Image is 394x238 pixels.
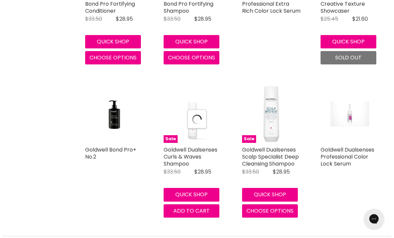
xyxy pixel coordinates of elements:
[242,168,259,176] span: $33.50
[164,168,181,176] span: $33.50
[321,35,376,49] button: Quick shop
[164,188,219,202] button: Quick shop
[321,146,374,168] a: Goldwell Dualsenses Professional Color Lock Serum
[242,85,301,143] img: Goldwell Dualsenses Scalp Specialist Deep Cleansing Shampoo
[173,207,210,215] span: Add to cart
[361,207,387,231] iframe: Gorgias live chat messenger
[321,51,376,65] button: Sold out
[85,85,144,143] a: Goldwell Bond Pro+ No.2
[168,54,215,62] span: Choose options
[164,85,222,143] img: Goldwell Dualsenses Curls & Waves Shampoo
[85,35,141,49] button: Quick shop
[242,188,298,202] button: Quick shop
[352,15,368,23] span: $21.60
[242,205,298,218] button: Choose options
[246,207,293,215] span: Choose options
[321,15,338,23] span: $25.45
[89,54,137,62] span: Choose options
[194,168,211,176] span: $28.95
[116,15,133,23] span: $28.95
[321,85,379,143] a: Goldwell Dualsenses Professional Color Lock Serum
[164,136,178,143] span: Sale
[85,51,141,65] button: Choose options
[85,15,102,23] span: $33.50
[85,146,136,161] a: Goldwell Bond Pro+ No.2
[242,136,256,143] span: Sale
[85,95,144,133] img: Goldwell Bond Pro+ No.2
[164,51,219,65] button: Choose options
[273,168,290,176] span: $28.95
[335,54,362,62] span: Sold out
[164,15,181,23] span: $33.50
[164,35,219,49] button: Quick shop
[164,146,217,168] a: Goldwell Dualsenses Curls & Waves Shampoo
[242,85,301,143] a: Goldwell Dualsenses Scalp Specialist Deep Cleansing Shampoo Goldwell Dualsenses Scalp Specialist ...
[330,85,369,143] img: Goldwell Dualsenses Professional Color Lock Serum
[242,146,299,168] a: Goldwell Dualsenses Scalp Specialist Deep Cleansing Shampoo
[164,205,219,218] button: Add to cart
[194,15,211,23] span: $28.95
[164,85,222,143] a: Goldwell Dualsenses Curls & Waves Shampoo Sale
